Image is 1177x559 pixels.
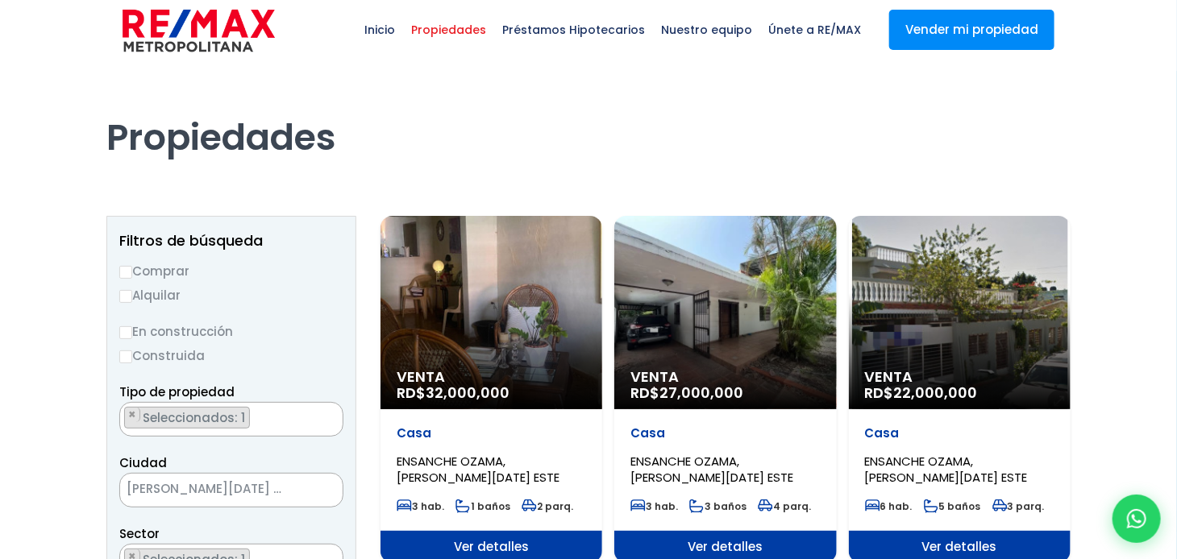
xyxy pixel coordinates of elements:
h1: Propiedades [106,71,1071,159]
input: En construcción [119,326,132,339]
span: × [326,408,334,422]
span: Préstamos Hipotecarios [494,6,653,54]
li: CASA [124,407,250,429]
span: 5 baños [924,499,981,513]
p: Casa [865,425,1054,441]
span: Venta [397,369,586,385]
button: Remove all items [302,478,326,503]
span: SANTO DOMINGO ESTE [119,473,343,507]
span: × [318,483,326,498]
label: Comprar [119,261,343,281]
span: 22,000,000 [894,383,978,403]
span: 2 parq. [522,499,573,513]
span: SANTO DOMINGO ESTE [120,478,302,500]
span: Ciudad [119,454,167,471]
span: Únete a RE/MAX [760,6,869,54]
span: Inicio [356,6,403,54]
span: 1 baños [455,499,510,513]
span: RD$ [865,383,978,403]
span: Sector [119,525,160,542]
span: ENSANCHE OZAMA, [PERSON_NAME][DATE] ESTE [630,453,793,486]
span: Seleccionados: 1 [141,409,249,426]
span: 27,000,000 [659,383,743,403]
label: Alquilar [119,285,343,305]
p: Casa [397,425,586,441]
span: RD$ [630,383,743,403]
input: Construida [119,350,132,363]
span: 3 parq. [992,499,1045,513]
span: 3 hab. [397,499,444,513]
span: 3 hab. [630,499,678,513]
span: Venta [865,369,1054,385]
label: En construcción [119,321,343,342]
button: Remove item [125,408,140,422]
span: Tipo de propiedad [119,383,235,400]
span: Propiedades [403,6,494,54]
span: ENSANCHE OZAMA, [PERSON_NAME][DATE] ESTE [397,453,559,486]
span: 4 parq. [758,499,811,513]
a: Vender mi propiedad [889,10,1054,50]
span: RD$ [397,383,509,403]
span: Nuestro equipo [653,6,760,54]
span: × [128,408,136,422]
span: 6 hab. [865,499,913,513]
span: 32,000,000 [426,383,509,403]
textarea: Search [120,403,129,437]
h2: Filtros de búsqueda [119,233,343,249]
input: Comprar [119,266,132,279]
input: Alquilar [119,290,132,303]
label: Construida [119,346,343,366]
span: 3 baños [689,499,747,513]
span: Venta [630,369,820,385]
p: Casa [630,425,820,441]
span: ENSANCHE OZAMA, [PERSON_NAME][DATE] ESTE [865,453,1028,486]
button: Remove all items [325,407,335,423]
img: remax-metropolitana-logo [123,6,275,55]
